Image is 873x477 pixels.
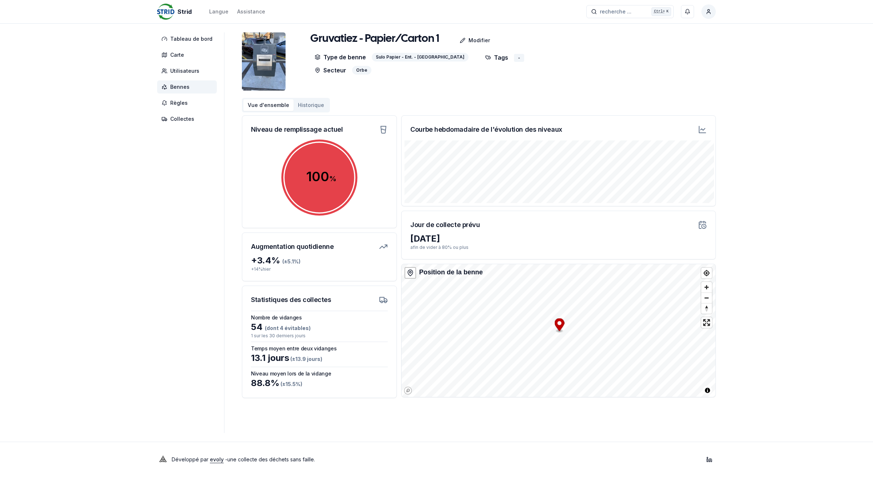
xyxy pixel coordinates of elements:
[157,80,220,94] a: Bennes
[439,33,496,48] a: Modifier
[157,7,195,16] a: Strid
[282,258,300,265] span: (± 5.1 %)
[555,318,565,333] div: Map marker
[485,53,508,62] p: Tags
[178,7,192,16] span: Strid
[586,5,674,18] button: recherche ...Ctrl+K
[251,352,388,364] div: 13.1 jours
[209,7,228,16] button: Langue
[157,96,220,110] a: Règles
[242,32,286,91] img: bin Image
[251,345,388,352] h3: Temps moyen entre deux vidanges
[157,112,220,126] a: Collectes
[170,67,199,75] span: Utilisateurs
[600,8,631,15] span: recherche ...
[251,266,388,272] p: + 14 % hier
[170,83,190,91] span: Bennes
[419,267,483,277] div: Position de la benne
[703,386,712,395] button: Toggle attribution
[251,295,331,305] h3: Statistiques des collectes
[263,325,311,331] span: (dont 4 évitables)
[514,54,524,62] div: -
[157,64,220,77] a: Utilisateurs
[701,317,712,328] button: Enter fullscreen
[251,370,388,377] h3: Niveau moyen lors de la vidange
[701,293,712,303] span: Zoom out
[410,245,707,250] p: afin de vider à 80% ou plus
[251,255,388,266] div: + 3.4 %
[251,377,388,389] div: 88.8 %
[251,333,388,339] p: 1 sur les 30 derniers jours
[372,53,469,61] div: Sulo Papier - Ent. - [GEOGRAPHIC_DATA]
[701,282,712,293] button: Zoom in
[251,124,343,135] h3: Niveau de remplissage actuel
[243,99,294,111] button: Vue d'ensemble
[294,99,328,111] button: Historique
[701,303,712,314] button: Reset bearing to north
[701,293,712,303] button: Zoom out
[310,32,439,45] h1: Gruvatiez - Papier/Carton 1
[157,48,220,61] a: Carte
[170,35,212,43] span: Tableau de bord
[170,99,188,107] span: Règles
[172,454,315,465] p: Développé par - une collecte des déchets sans faille .
[315,66,346,75] p: Secteur
[701,268,712,278] button: Find my location
[170,115,194,123] span: Collectes
[402,264,717,397] canvas: Map
[279,381,302,387] span: (± 15.5 %)
[410,124,562,135] h3: Courbe hebdomadaire de l'évolution des niveaux
[315,53,366,61] p: Type de benne
[170,51,184,59] span: Carte
[410,220,480,230] h3: Jour de collecte prévu
[410,233,707,245] div: [DATE]
[157,32,220,45] a: Tableau de bord
[469,37,490,44] p: Modifier
[209,8,228,15] div: Langue
[157,454,169,465] img: Evoly Logo
[251,321,388,333] div: 54
[404,386,412,395] a: Mapbox logo
[251,314,388,321] h3: Nombre de vidanges
[237,7,265,16] a: Assistance
[352,66,371,75] div: Orbe
[251,242,334,252] h3: Augmentation quotidienne
[210,456,224,462] a: evoly
[289,356,322,362] span: (± 13.9 jours )
[157,3,175,20] img: Strid Logo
